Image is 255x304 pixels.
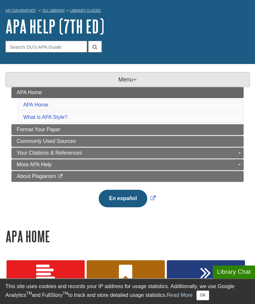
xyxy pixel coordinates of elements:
[97,196,157,201] a: Link opens in new window
[99,190,147,207] button: En español
[17,138,76,144] span: Commonly Used Sources
[11,124,244,135] a: Format Your Paper
[63,291,68,296] sup: TM
[70,8,101,13] a: Library Guides
[58,174,63,179] i: This link opens in a new window
[17,162,51,167] span: More APA Help
[6,283,250,300] div: This site uses cookies and records your IP address for usage statistics. Additionally, we use Goo...
[11,171,244,182] a: About Plagiarism
[6,41,87,52] input: Search DU's APA Guide
[17,90,42,95] span: APA Home
[11,136,244,147] a: Commonly Used Sources
[196,290,209,300] button: Close
[17,127,60,132] span: Format Your Paper
[17,150,82,156] span: Your Citations & References
[23,102,48,108] a: APA Home
[6,87,250,218] div: Guide Page Menu
[11,87,244,98] a: APA Home
[26,291,32,296] sup: TM
[6,8,36,13] a: My Davenport
[6,6,250,17] nav: breadcrumb
[11,159,244,170] a: More APA Help
[11,147,244,158] a: Your Citations & References
[167,292,192,298] a: Read More
[17,173,56,179] span: About Plagiarism
[6,228,250,245] h1: APA Home
[42,8,65,13] a: DU Library
[23,114,67,120] a: What is APA Style?
[6,16,104,36] a: APA Help (7th Ed)
[6,72,250,87] p: Menu
[213,265,255,279] button: Library Chat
